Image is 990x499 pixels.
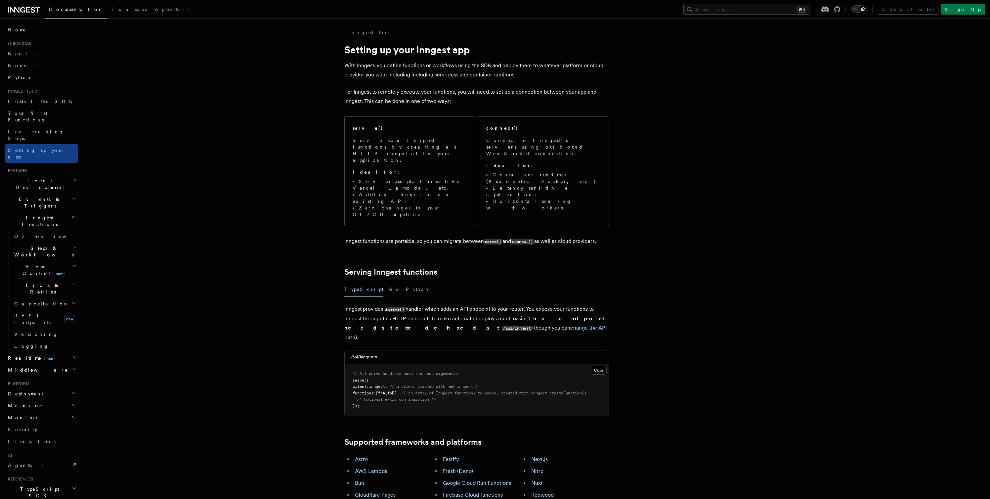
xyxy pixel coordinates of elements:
button: Copy [591,366,607,375]
span: [fnA [376,391,385,395]
a: Node.js [5,60,78,71]
span: new [44,355,55,362]
span: serve [353,378,364,383]
p: Serve your Inngest functions by creating an HTTP endpoint in your application. [353,137,467,163]
span: fnB] [387,391,397,395]
strong: Ideal for [353,169,398,175]
span: Install the SDK [8,99,76,104]
li: Zero changes to your CI/CD pipeline [353,204,467,218]
span: Setting up your app [8,148,65,159]
span: References [5,476,33,482]
span: /* Optional extra configuration */ [357,397,436,402]
span: client [353,384,366,389]
span: TypeScript SDK [5,486,71,499]
button: Events & Triggers [5,193,78,212]
code: /api/inngest [502,326,532,331]
a: Contact sales [878,4,938,15]
a: Nuxt [531,480,543,486]
span: }); [353,404,360,408]
a: Inngest tour [344,29,391,36]
span: Middleware [5,367,68,373]
span: Home [8,26,26,33]
button: Monitor [5,412,78,424]
span: Examples [111,7,147,12]
span: , [397,391,399,395]
span: // All serve handlers have the same arguments: [353,371,459,376]
a: AgentKit [151,2,194,18]
button: Realtimenew [5,352,78,364]
a: Home [5,24,78,36]
p: With Inngest, you define functions or workflows using the SDK and deploy them to whatever platfor... [344,61,609,79]
span: Features [5,168,27,173]
span: inngest [369,384,385,389]
strong: Ideal for [486,163,531,168]
a: Install the SDK [5,95,78,107]
a: Next.js [531,456,548,462]
kbd: ⌘K [797,6,806,13]
a: Python [5,71,78,83]
a: Redwood [531,492,554,498]
button: Cancellation [12,298,78,310]
button: Search...⌘K [683,4,810,15]
p: For Inngest to remotely execute your functions, you will need to set up a connection between your... [344,87,609,106]
span: Node.js [8,63,39,68]
span: AgentKit [155,7,190,12]
a: Cloudflare Pages [355,492,396,498]
code: connect() [511,239,534,245]
a: Firebase Cloud functions [443,492,503,498]
a: AgentKit [5,459,78,471]
a: Google Cloud Run Functions [443,480,511,486]
button: Errors & Retries [12,279,78,298]
li: Serverless platforms like Vercel, Lambda, etc. [353,178,467,191]
span: new [64,315,75,323]
span: : [373,391,376,395]
li: Latency sensitive applications [486,185,601,198]
span: Your first Functions [8,111,47,122]
code: serve() [484,239,502,245]
a: Documentation [45,2,108,19]
span: Deployment [5,390,44,397]
button: Steps & Workflows [12,242,78,261]
a: Leveraging Steps [5,126,78,144]
button: Toggle dark mode [851,5,867,13]
button: Middleware [5,364,78,376]
span: ({ [364,378,369,383]
span: Inngest tour [5,89,37,94]
button: Manage [5,400,78,412]
button: TypeScript [344,282,383,297]
a: Serving Inngest functions [344,267,437,277]
a: Fastify [443,456,459,462]
h3: ./api/inngest.ts [350,354,378,360]
button: Go [389,282,401,297]
p: Connect to Inngest's servers using out-bound WebSocket connection. [486,137,601,157]
a: Bun [355,480,364,486]
button: Python [406,282,430,297]
a: Security [5,424,78,435]
p: Inngest functions are portable, so you can migrate between and as well as cloud providers. [344,237,609,246]
a: connect()Connect to Inngest's servers using out-bound WebSocket connection.Ideal for:Container ru... [478,116,609,226]
span: Next.js [8,51,39,56]
span: Versioning [14,332,58,337]
a: AWS Lambda [355,468,387,474]
code: serve() [387,307,406,312]
span: Monitor [5,414,39,421]
span: Platform [5,381,30,386]
h1: Setting up your Inngest app [344,44,609,56]
a: Fresh (Deno) [443,468,473,474]
button: Flow Controlnew [12,261,78,279]
span: Flow Control [12,263,73,277]
a: Supported frameworks and platforms [344,437,482,447]
span: AI [5,453,12,458]
span: // an array of Inngest functions to serve, created with inngest.createFunction() [401,391,586,395]
a: Next.js [5,48,78,60]
span: Limitations [8,439,56,444]
a: REST Endpointsnew [12,310,78,328]
a: Nitro [531,468,543,474]
span: Realtime [5,355,55,361]
div: Inngest Functions [5,230,78,352]
li: Horizontal scaling with workers [486,198,601,211]
a: Overview [12,230,78,242]
span: Inngest Functions [5,214,71,228]
span: Python [8,75,32,80]
span: new [54,270,65,277]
